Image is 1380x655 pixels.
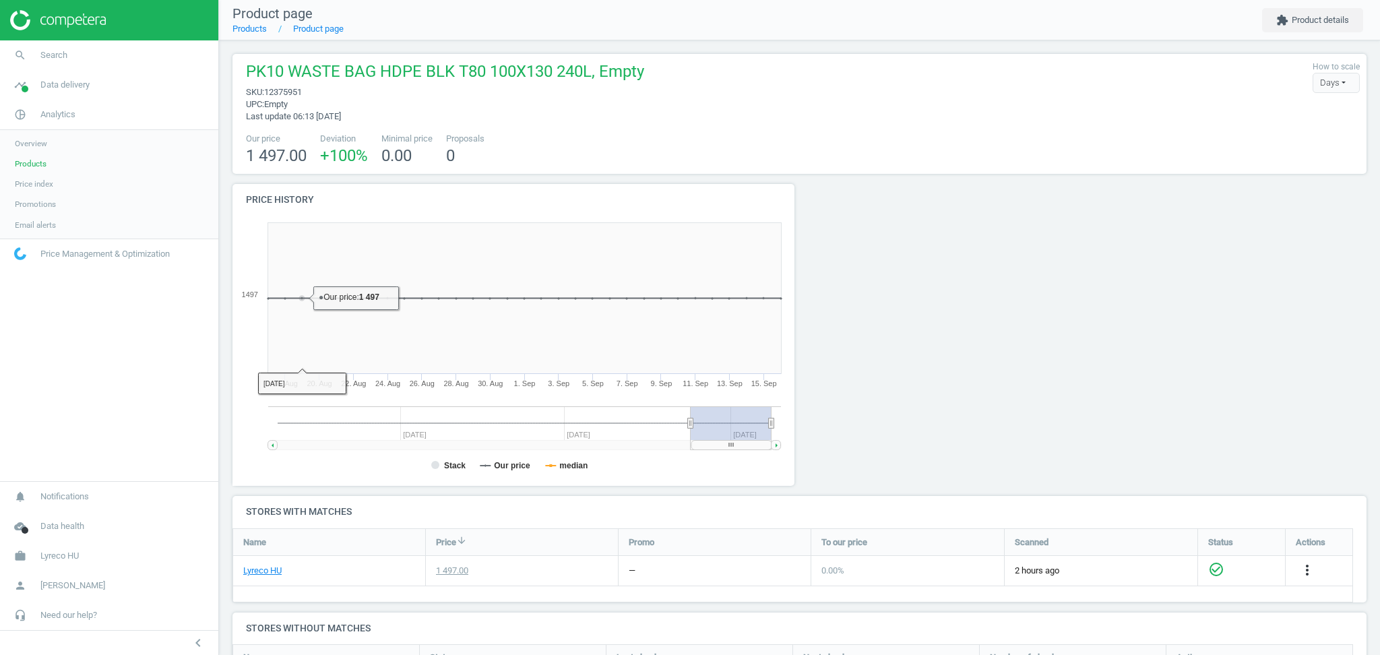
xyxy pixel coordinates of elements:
i: notifications [7,484,33,509]
span: Promotions [15,199,56,210]
span: Data delivery [40,79,90,91]
span: Last update 06:13 [DATE] [246,111,341,121]
tspan: 15. Sep [751,379,777,387]
span: Overview [15,138,47,149]
span: upc : [246,99,264,109]
span: Price [436,536,456,548]
i: arrow_downward [456,535,467,546]
span: Need our help? [40,609,97,621]
span: 2 hours ago [1015,565,1187,577]
h4: Stores with matches [232,496,1367,528]
span: Scanned [1015,536,1048,548]
span: Promo [629,536,654,548]
i: person [7,573,33,598]
span: Minimal price [381,133,433,145]
a: Products [232,24,267,34]
tspan: 20. Aug [307,379,332,387]
span: 12375951 [264,87,302,97]
span: Search [40,49,67,61]
span: Price index [15,179,53,189]
i: pie_chart_outlined [7,102,33,127]
div: Days [1313,73,1360,93]
i: extension [1276,14,1288,26]
span: To our price [821,536,867,548]
tspan: median [559,461,588,470]
tspan: 1. Sep [514,379,536,387]
i: check_circle_outline [1208,561,1224,577]
i: chevron_left [190,635,206,651]
button: chevron_left [181,634,215,652]
span: +100 % [320,146,368,165]
span: PK10 WASTE BAG HDPE BLK T80 100X130 240L, Empty [246,61,644,86]
tspan: 28. Aug [443,379,468,387]
span: Deviation [320,133,368,145]
span: Status [1208,536,1233,548]
i: work [7,543,33,569]
tspan: Our price [494,461,530,470]
tspan: 18. Aug [273,379,298,387]
i: cloud_done [7,513,33,539]
tspan: 9. Sep [651,379,672,387]
span: sku : [246,87,264,97]
span: Products [15,158,46,169]
span: 1 497.00 [246,146,307,165]
span: Data health [40,520,84,532]
tspan: Stack [444,461,466,470]
i: search [7,42,33,68]
div: — [629,565,635,577]
span: Proposals [446,133,484,145]
span: [PERSON_NAME] [40,580,105,592]
img: wGWNvw8QSZomAAAAABJRU5ErkJggg== [14,247,26,260]
label: How to scale [1313,61,1360,73]
tspan: 7. Sep [617,379,638,387]
span: Empty [264,99,288,109]
tspan: 26. Aug [410,379,435,387]
div: 1 497.00 [436,565,468,577]
tspan: 22. Aug [341,379,366,387]
button: extensionProduct details [1262,8,1363,32]
h4: Stores without matches [232,613,1367,644]
tspan: 3. Sep [548,379,569,387]
span: Email alerts [15,220,56,230]
span: 0.00 % [821,565,844,575]
h4: Price history [232,184,794,216]
button: more_vert [1299,562,1315,580]
text: 1497 [242,290,258,299]
tspan: 5. Sep [582,379,604,387]
span: Lyreco HU [40,550,79,562]
span: Analytics [40,108,75,121]
i: headset_mic [7,602,33,628]
span: Price Management & Optimization [40,248,170,260]
span: 0.00 [381,146,412,165]
tspan: 30. Aug [478,379,503,387]
i: more_vert [1299,562,1315,578]
a: Lyreco HU [243,565,282,577]
span: Actions [1296,536,1325,548]
span: Name [243,536,266,548]
tspan: 13. Sep [717,379,743,387]
tspan: 11. Sep [683,379,708,387]
span: 0 [446,146,455,165]
span: Our price [246,133,307,145]
span: Product page [232,5,313,22]
img: ajHJNr6hYgQAAAAASUVORK5CYII= [10,10,106,30]
tspan: 24. Aug [375,379,400,387]
span: Notifications [40,491,89,503]
i: timeline [7,72,33,98]
a: Product page [293,24,344,34]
